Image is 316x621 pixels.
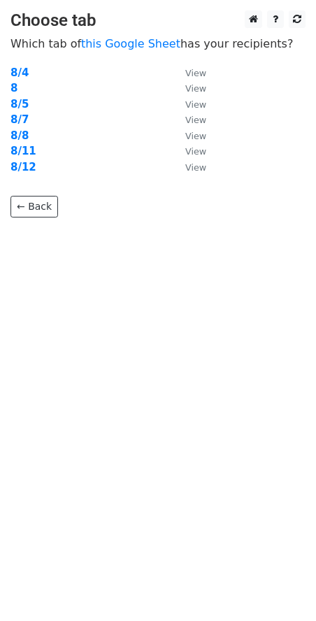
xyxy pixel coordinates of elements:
a: 8/11 [10,145,36,157]
small: View [185,162,206,173]
small: View [185,131,206,141]
small: View [185,115,206,125]
small: View [185,68,206,78]
a: 8/5 [10,98,29,110]
small: View [185,146,206,157]
h3: Choose tab [10,10,306,31]
a: View [171,98,206,110]
a: View [171,113,206,126]
a: View [171,66,206,79]
a: View [171,161,206,173]
a: View [171,129,206,142]
a: ← Back [10,196,58,217]
a: View [171,145,206,157]
p: Which tab of has your recipients? [10,36,306,51]
a: 8 [10,82,17,94]
small: View [185,83,206,94]
small: View [185,99,206,110]
a: this Google Sheet [81,37,180,50]
a: 8/7 [10,113,29,126]
a: 8/4 [10,66,29,79]
a: View [171,82,206,94]
a: 8/8 [10,129,29,142]
a: 8/12 [10,161,36,173]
